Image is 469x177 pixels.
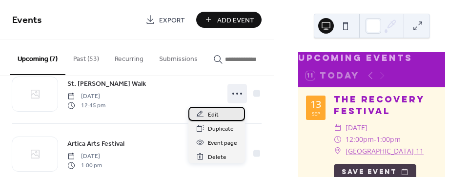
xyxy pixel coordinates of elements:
[67,101,105,110] span: 12:45 pm
[334,134,342,145] div: ​
[67,139,124,149] span: Artica Arts Festival
[67,92,105,101] span: [DATE]
[208,138,237,148] span: Event page
[346,145,424,157] a: [GEOGRAPHIC_DATA] 11
[151,39,205,74] button: Submissions
[312,111,320,116] div: Sep
[334,94,437,117] div: The Recovery Festival
[346,122,367,134] span: [DATE]
[208,152,226,162] span: Delete
[298,52,445,64] div: Upcoming events
[217,15,254,25] span: Add Event
[67,161,102,170] span: 1:00 pm
[12,11,42,30] span: Events
[334,145,342,157] div: ​
[138,12,192,28] a: Export
[67,79,146,89] span: St. [PERSON_NAME] Walk
[208,124,234,134] span: Duplicate
[159,15,185,25] span: Export
[208,110,219,120] span: Edit
[67,138,124,149] a: Artica Arts Festival
[67,152,102,161] span: [DATE]
[65,39,107,74] button: Past (53)
[67,78,146,89] a: St. [PERSON_NAME] Walk
[376,134,401,145] span: 1:00pm
[196,12,262,28] button: Add Event
[310,99,321,109] div: 13
[10,39,65,75] button: Upcoming (7)
[346,134,374,145] span: 12:00pm
[334,122,342,134] div: ​
[374,134,376,145] span: -
[107,39,151,74] button: Recurring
